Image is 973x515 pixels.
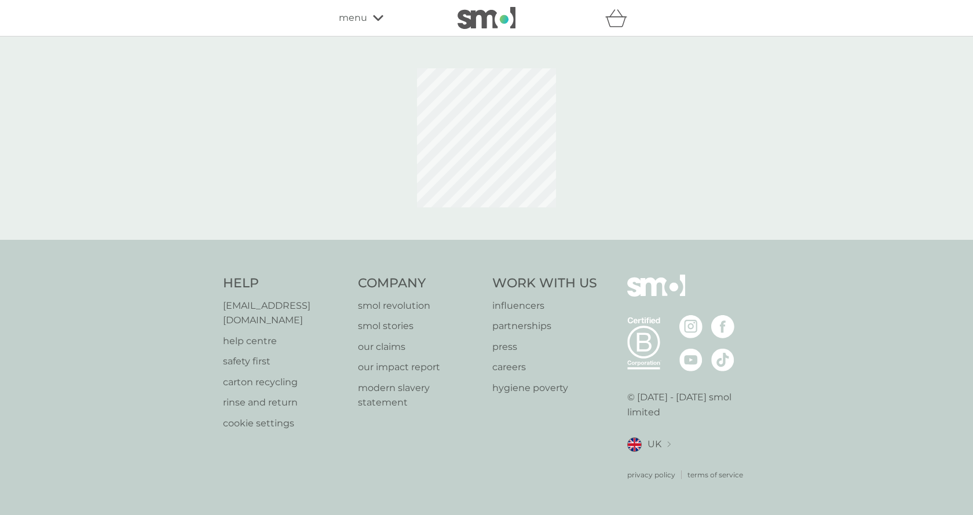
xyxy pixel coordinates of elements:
a: our impact report [358,360,481,375]
img: visit the smol Instagram page [679,315,703,338]
a: safety first [223,354,346,369]
img: smol [627,275,685,314]
a: modern slavery statement [358,381,481,410]
a: careers [492,360,597,375]
span: UK [648,437,661,452]
a: press [492,339,597,355]
img: visit the smol Tiktok page [711,348,734,371]
a: our claims [358,339,481,355]
a: smol stories [358,319,481,334]
img: UK flag [627,437,642,452]
h4: Help [223,275,346,293]
span: menu [339,10,367,25]
img: smol [458,7,515,29]
a: influencers [492,298,597,313]
a: privacy policy [627,469,675,480]
a: [EMAIL_ADDRESS][DOMAIN_NAME] [223,298,346,328]
a: terms of service [687,469,743,480]
img: visit the smol Facebook page [711,315,734,338]
p: © [DATE] - [DATE] smol limited [627,390,751,419]
a: smol revolution [358,298,481,313]
img: visit the smol Youtube page [679,348,703,371]
a: rinse and return [223,395,346,410]
h4: Work With Us [492,275,597,293]
a: carton recycling [223,375,346,390]
h4: Company [358,275,481,293]
a: hygiene poverty [492,381,597,396]
div: basket [605,6,634,30]
img: select a new location [667,441,671,448]
a: partnerships [492,319,597,334]
a: cookie settings [223,416,346,431]
a: help centre [223,334,346,349]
